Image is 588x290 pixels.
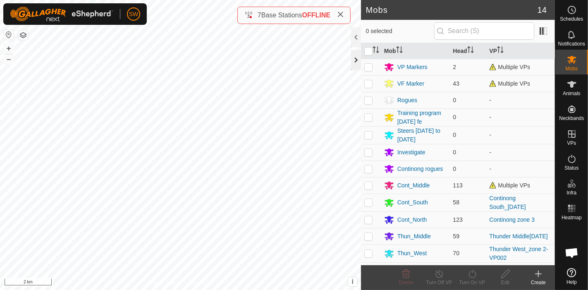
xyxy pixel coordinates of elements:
h2: Mobs [366,5,538,15]
span: Mobs [566,66,578,71]
span: Delete [399,280,414,285]
span: OFFLINE [302,12,330,19]
button: Reset Map [4,30,14,40]
button: Map Layers [18,30,28,40]
span: SW [129,10,139,19]
span: Help [566,280,577,285]
div: Training program [DATE] fe [397,109,447,126]
span: Heatmap [562,215,582,220]
a: Thunder Middle[DATE] [489,233,547,240]
span: Base Stations [261,12,302,19]
span: 14 [538,4,547,16]
span: 0 [453,149,456,156]
span: 70 [453,250,459,256]
a: Help [555,265,588,288]
td: - [486,108,555,126]
span: VPs [567,141,576,146]
div: Cont_South [397,198,428,207]
th: Mob [381,43,450,59]
span: 7 [258,12,261,19]
a: Contact Us [189,279,213,287]
span: 0 selected [366,27,434,36]
span: Notifications [558,41,585,46]
input: Search (S) [434,22,534,40]
span: 2 [453,64,456,70]
th: Head [449,43,486,59]
span: 58 [453,199,459,206]
a: Thunder West_zone 2-VP002 [489,246,548,261]
div: Investigate [397,148,425,157]
div: Steers [DATE] to [DATE] [397,127,447,144]
div: Create [522,279,555,286]
td: - [486,92,555,108]
span: Neckbands [559,116,584,121]
img: Gallagher Logo [10,7,113,22]
a: Continong zone 3 [489,216,535,223]
button: – [4,54,14,64]
span: 0 [453,165,456,172]
span: Animals [563,91,581,96]
button: i [348,277,357,286]
div: Edit [489,279,522,286]
a: Continong South_[DATE] [489,195,526,210]
div: Thun_West [397,249,427,258]
p-sorticon: Activate to sort [497,48,504,54]
a: Open chat [559,240,584,265]
span: 59 [453,233,459,240]
div: Cont_North [397,216,427,224]
div: Rogues [397,96,417,105]
td: - [486,161,555,177]
span: Multiple VPs [489,80,530,87]
p-sorticon: Activate to sort [373,48,379,54]
td: - [486,126,555,144]
span: 43 [453,80,459,87]
span: i [352,278,354,285]
div: VF Marker [397,79,424,88]
span: 113 [453,182,462,189]
div: Continong rogues [397,165,443,173]
span: Schedules [560,17,583,22]
p-sorticon: Activate to sort [467,48,474,54]
span: Infra [566,190,576,195]
div: Turn On VP [456,279,489,286]
p-sorticon: Activate to sort [396,48,403,54]
a: Privacy Policy [148,279,179,287]
div: Thun_Middle [397,232,431,241]
th: VP [486,43,555,59]
span: Multiple VPs [489,64,530,70]
button: + [4,43,14,53]
span: Status [564,165,578,170]
div: Cont_Middle [397,181,430,190]
span: Multiple VPs [489,182,530,189]
td: - [486,144,555,161]
span: 0 [453,114,456,120]
span: 123 [453,216,462,223]
span: 0 [453,97,456,103]
div: VP Markers [397,63,428,72]
div: Turn Off VP [423,279,456,286]
span: 0 [453,132,456,138]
